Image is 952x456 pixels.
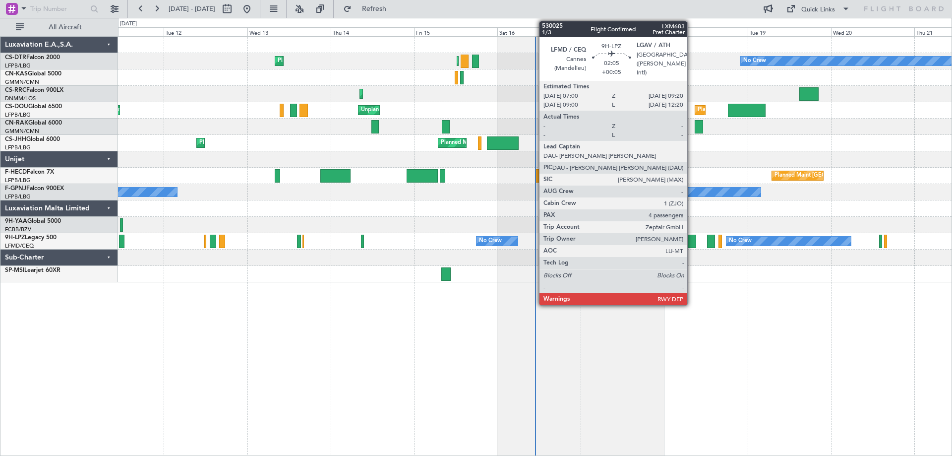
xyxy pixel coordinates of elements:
[5,136,26,142] span: CS-JHH
[361,103,524,118] div: Unplanned Maint [GEOGRAPHIC_DATA] ([GEOGRAPHIC_DATA])
[781,1,855,17] button: Quick Links
[5,87,63,93] a: CS-RRCFalcon 900LX
[30,1,87,16] input: Trip Number
[5,136,60,142] a: CS-JHHGlobal 6000
[5,128,39,135] a: GMMN/CMN
[5,169,27,175] span: F-HECD
[5,55,26,61] span: CS-DTR
[5,104,62,110] a: CS-DOUGlobal 6500
[5,267,24,273] span: SP-MSI
[5,120,62,126] a: CN-RAKGlobal 6000
[5,242,34,250] a: LFMD/CEQ
[414,27,497,36] div: Fri 15
[5,186,64,192] a: F-GPNJFalcon 900EX
[5,120,28,126] span: CN-RAK
[5,62,31,69] a: LFPB/LBG
[639,185,661,199] div: No Crew
[5,78,39,86] a: GMMN/CMN
[5,193,31,200] a: LFPB/LBG
[5,218,27,224] span: 9H-YAA
[5,169,54,175] a: F-HECDFalcon 7X
[247,27,331,36] div: Wed 13
[748,27,831,36] div: Tue 19
[5,226,31,233] a: FCBB/BZV
[5,95,36,102] a: DNMM/LOS
[729,234,752,249] div: No Crew
[339,1,398,17] button: Refresh
[5,87,26,93] span: CS-RRC
[278,54,328,68] div: Planned Maint Sofia
[801,5,835,15] div: Quick Links
[441,135,597,150] div: Planned Maint [GEOGRAPHIC_DATA] ([GEOGRAPHIC_DATA])
[80,27,164,36] div: Mon 11
[774,168,931,183] div: Planned Maint [GEOGRAPHIC_DATA] ([GEOGRAPHIC_DATA])
[5,186,26,192] span: F-GPNJ
[5,104,28,110] span: CS-DOU
[5,111,31,119] a: LFPB/LBG
[743,54,766,68] div: No Crew
[26,24,105,31] span: All Aircraft
[5,71,61,77] a: CN-KASGlobal 5000
[5,144,31,151] a: LFPB/LBG
[120,20,137,28] div: [DATE]
[331,27,414,36] div: Thu 14
[479,234,502,249] div: No Crew
[199,135,356,150] div: Planned Maint [GEOGRAPHIC_DATA] ([GEOGRAPHIC_DATA])
[11,19,108,35] button: All Aircraft
[5,71,28,77] span: CN-KAS
[354,5,395,12] span: Refresh
[5,235,25,241] span: 9H-LPZ
[169,4,215,13] span: [DATE] - [DATE]
[5,218,61,224] a: 9H-YAAGlobal 5000
[5,235,57,241] a: 9H-LPZLegacy 500
[698,103,854,118] div: Planned Maint [GEOGRAPHIC_DATA] ([GEOGRAPHIC_DATA])
[5,55,60,61] a: CS-DTRFalcon 2000
[664,27,747,36] div: Mon 18
[497,27,581,36] div: Sat 16
[581,27,664,36] div: Sun 17
[5,267,60,273] a: SP-MSILearjet 60XR
[831,27,914,36] div: Wed 20
[5,177,31,184] a: LFPB/LBG
[164,27,247,36] div: Tue 12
